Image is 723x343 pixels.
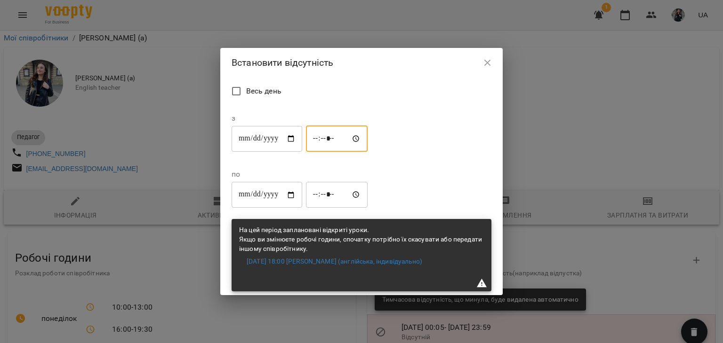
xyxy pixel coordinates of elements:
span: Весь день [246,86,281,97]
a: [DATE] 18:00 [PERSON_NAME] (англійська, індивідуально) [247,257,422,266]
label: з [232,115,368,122]
h2: Встановити відсутність [232,55,491,70]
span: На цей період заплановані відкриті уроки. Якщо ви змінюєте робочі години, спочатку потрібно їх ск... [239,226,482,252]
label: по [232,171,368,178]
